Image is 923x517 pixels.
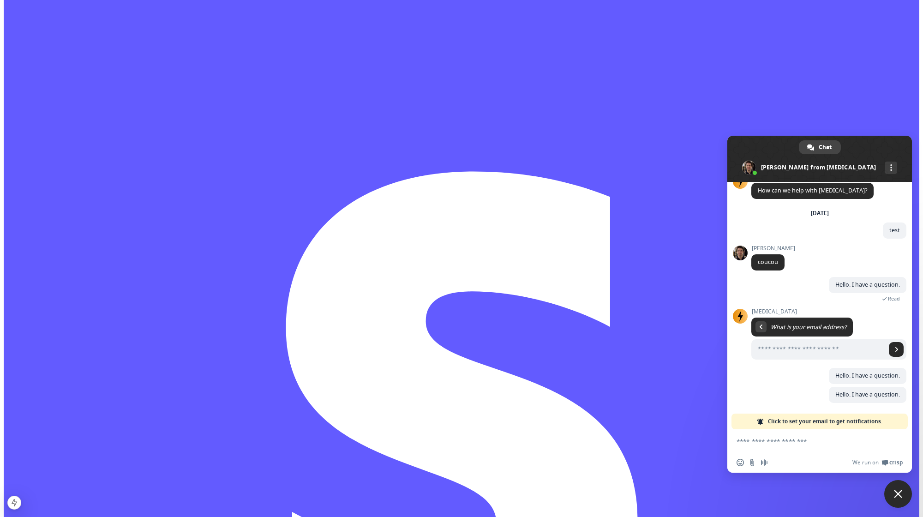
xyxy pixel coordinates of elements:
a: We run onCrisp [852,459,903,466]
span: test [889,226,900,234]
span: How can we help with [MEDICAL_DATA]? [758,186,867,194]
span: coucou [758,258,778,266]
span: What is your email address? [771,323,846,331]
span: Hello. I have a question. [835,372,900,379]
span: Crisp [889,459,903,466]
span: Insert an emoji [737,459,744,466]
div: Close chat [884,480,912,508]
span: We run on [852,459,879,466]
span: Hello. I have a question. [835,281,900,289]
div: More channels [885,162,897,174]
input: Enter your email address... [751,339,886,360]
span: Chat [819,140,832,154]
span: Hello. I have a question. [835,391,900,398]
span: Audio message [761,459,768,466]
textarea: Compose your message... [737,437,882,445]
div: Return to message [755,321,767,332]
span: Send [889,342,904,357]
span: [PERSON_NAME] [751,245,795,252]
div: Chat [799,140,841,154]
span: Read [888,295,900,302]
span: [MEDICAL_DATA] [751,308,906,315]
div: [DATE] [811,210,829,216]
span: Send a file [749,459,756,466]
span: Click to set your email to get notifications. [768,414,882,429]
